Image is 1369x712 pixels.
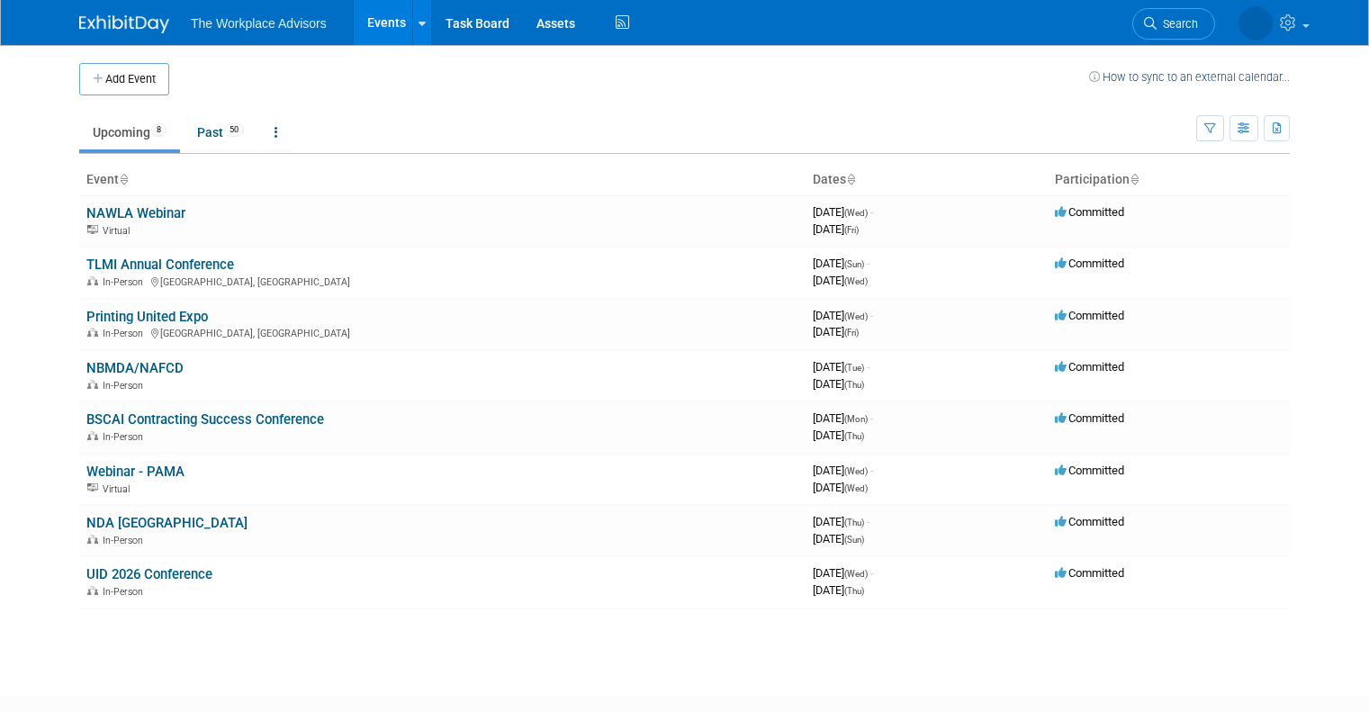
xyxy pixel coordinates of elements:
span: - [867,257,869,270]
a: Sort by Start Date [846,172,855,186]
span: - [870,205,873,219]
span: Virtual [103,483,135,495]
a: UID 2026 Conference [86,566,212,582]
span: [DATE] [813,309,873,322]
span: In-Person [103,328,149,339]
span: [DATE] [813,566,873,580]
span: (Thu) [844,431,864,441]
a: Sort by Event Name [119,172,128,186]
span: - [870,566,873,580]
span: In-Person [103,380,149,392]
span: (Thu) [844,518,864,527]
button: Add Event [79,63,169,95]
span: [DATE] [813,325,859,338]
span: Search [1157,17,1198,31]
span: (Wed) [844,466,868,476]
a: Upcoming8 [79,115,180,149]
span: Committed [1055,257,1124,270]
span: Committed [1055,464,1124,477]
span: [DATE] [813,274,868,287]
a: Search [1132,8,1215,40]
img: ExhibitDay [79,15,169,33]
a: NBMDA/NAFCD [86,360,184,376]
a: How to sync to an external calendar... [1089,70,1290,84]
span: (Sun) [844,535,864,545]
span: Virtual [103,225,135,237]
span: (Thu) [844,380,864,390]
th: Dates [806,165,1048,195]
span: Committed [1055,566,1124,580]
img: Virtual Event [87,483,98,492]
span: In-Person [103,276,149,288]
a: Printing United Expo [86,309,208,325]
span: - [867,360,869,374]
span: (Wed) [844,276,868,286]
span: [DATE] [813,360,869,374]
a: TLMI Annual Conference [86,257,234,273]
a: Past50 [184,115,257,149]
span: [DATE] [813,583,864,597]
div: [GEOGRAPHIC_DATA], [GEOGRAPHIC_DATA] [86,325,798,339]
a: Sort by Participation Type [1130,172,1139,186]
img: In-Person Event [87,431,98,440]
span: 8 [151,123,167,137]
span: In-Person [103,431,149,443]
span: [DATE] [813,222,859,236]
th: Participation [1048,165,1290,195]
span: [DATE] [813,428,864,442]
span: (Tue) [844,363,864,373]
span: 50 [224,123,244,137]
span: - [870,411,873,425]
span: Committed [1055,205,1124,219]
span: - [867,515,869,528]
a: Webinar - PAMA [86,464,185,480]
span: [DATE] [813,481,868,494]
img: Virtual Event [87,225,98,234]
img: In-Person Event [87,276,98,285]
span: Committed [1055,411,1124,425]
a: NAWLA Webinar [86,205,185,221]
span: Committed [1055,515,1124,528]
span: - [870,464,873,477]
img: Charlotte Ricci [1238,6,1273,41]
span: Committed [1055,360,1124,374]
span: [DATE] [813,464,873,477]
span: The Workplace Advisors [191,16,327,31]
span: (Sun) [844,259,864,269]
img: In-Person Event [87,535,98,544]
span: [DATE] [813,515,869,528]
span: (Thu) [844,586,864,596]
span: (Fri) [844,225,859,235]
img: In-Person Event [87,328,98,337]
span: [DATE] [813,532,864,545]
div: [GEOGRAPHIC_DATA], [GEOGRAPHIC_DATA] [86,274,798,288]
span: In-Person [103,586,149,598]
span: (Wed) [844,483,868,493]
th: Event [79,165,806,195]
span: (Wed) [844,569,868,579]
span: [DATE] [813,377,864,391]
span: In-Person [103,535,149,546]
img: In-Person Event [87,380,98,389]
span: [DATE] [813,257,869,270]
a: BSCAI Contracting Success Conference [86,411,324,428]
span: [DATE] [813,205,873,219]
span: (Wed) [844,208,868,218]
span: Committed [1055,309,1124,322]
span: (Fri) [844,328,859,338]
span: [DATE] [813,411,873,425]
img: In-Person Event [87,586,98,595]
a: NDA [GEOGRAPHIC_DATA] [86,515,248,531]
span: - [870,309,873,322]
span: (Wed) [844,311,868,321]
span: (Mon) [844,414,868,424]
